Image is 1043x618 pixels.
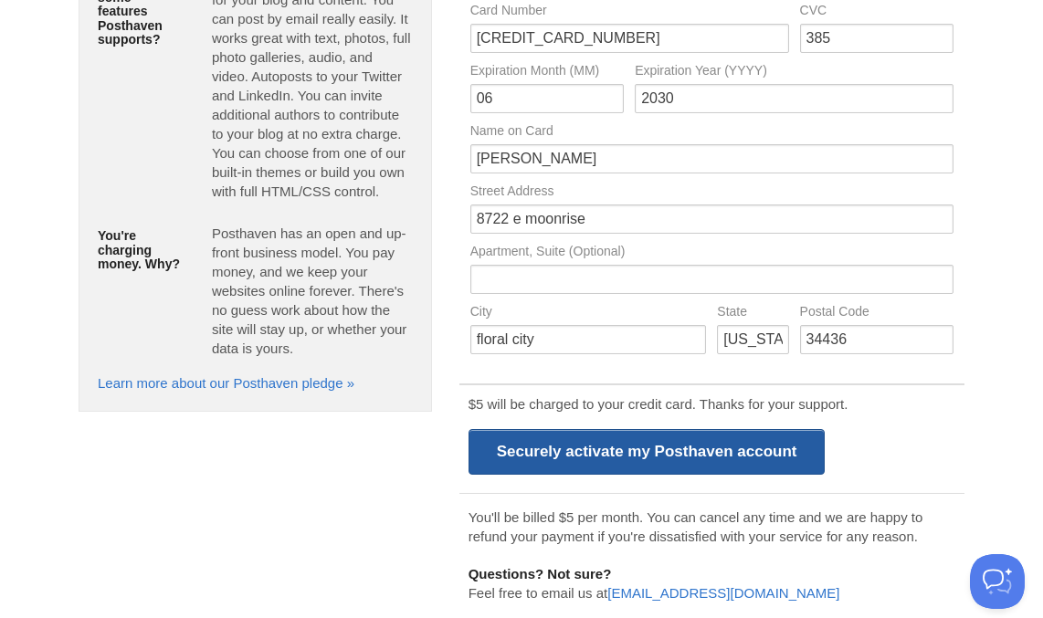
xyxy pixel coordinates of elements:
label: Expiration Month (MM) [470,64,624,81]
a: Learn more about our Posthaven pledge » [98,375,354,391]
p: $5 will be charged to your credit card. Thanks for your support. [469,394,955,414]
label: Expiration Year (YYYY) [635,64,953,81]
p: Feel free to email us at [469,564,955,602]
label: Card Number [470,4,789,21]
p: You'll be billed $5 per month. You can cancel any time and we are happy to refund your payment if... [469,508,955,546]
a: [EMAIL_ADDRESS][DOMAIN_NAME] [607,585,839,601]
label: Name on Card [470,124,953,141]
label: Postal Code [800,305,953,322]
label: Street Address [470,184,953,202]
h5: You're charging money. Why? [98,229,184,271]
label: Apartment, Suite (Optional) [470,245,953,262]
label: State [717,305,788,322]
label: CVC [800,4,953,21]
p: Posthaven has an open and up-front business model. You pay money, and we keep your websites onlin... [212,224,413,358]
label: City [470,305,707,322]
input: Securely activate my Posthaven account [469,429,826,475]
iframe: Help Scout Beacon - Open [970,554,1025,609]
b: Questions? Not sure? [469,566,612,581]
